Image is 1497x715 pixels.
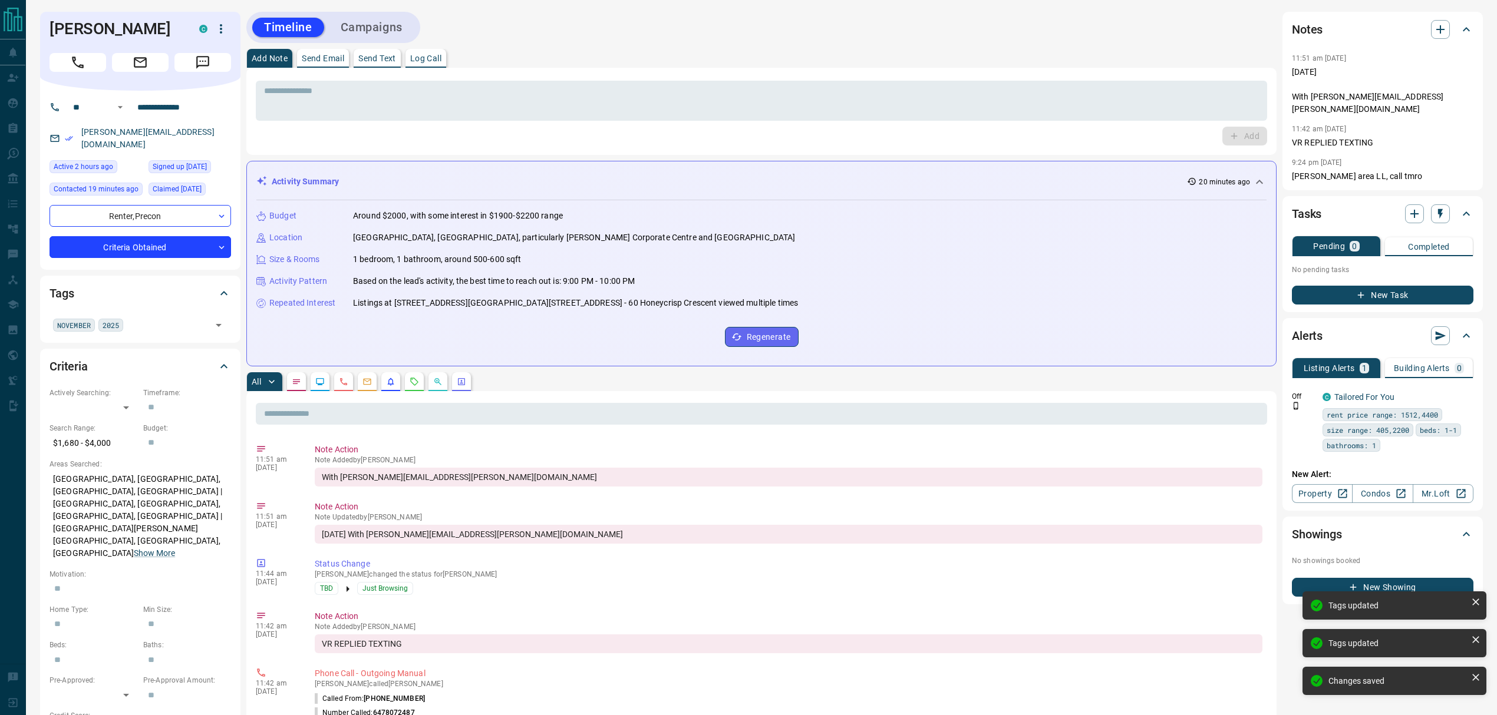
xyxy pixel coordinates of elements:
svg: Opportunities [433,377,443,386]
span: Just Browsing [362,582,408,594]
p: 9:24 pm [DATE] [1292,158,1342,167]
p: 1 bedroom, 1 bathroom, around 500-600 sqft [353,253,522,266]
span: [PHONE_NUMBER] [364,694,425,703]
p: VR REPLIED TEXTING [1292,137,1473,149]
a: Mr.Loft [1413,484,1473,503]
p: Log Call [410,54,441,62]
div: Criteria Obtained [50,236,231,258]
p: Activity Summary [272,176,339,188]
div: Notes [1292,15,1473,44]
p: [DATE] With [PERSON_NAME][EMAIL_ADDRESS][PERSON_NAME][DOMAIN_NAME] [1292,66,1473,115]
svg: Listing Alerts [386,377,395,386]
p: Location [269,231,302,244]
p: Off [1292,391,1315,402]
button: Regenerate [725,327,799,347]
p: Status Change [315,558,1262,570]
p: [DATE] [256,521,297,529]
div: VR REPLIED TEXTING [315,634,1262,653]
a: [PERSON_NAME][EMAIL_ADDRESS][DOMAIN_NAME] [81,127,215,149]
div: Criteria [50,352,231,380]
p: 11:42 am [256,679,297,687]
svg: Push Notification Only [1292,402,1300,410]
span: TBD [320,582,333,594]
p: 11:51 am [DATE] [1292,54,1346,62]
a: Property [1292,484,1353,503]
p: Send Text [358,54,396,62]
p: No showings booked [1292,555,1473,566]
p: [GEOGRAPHIC_DATA], [GEOGRAPHIC_DATA], particularly [PERSON_NAME] Corporate Centre and [GEOGRAPHIC... [353,231,796,244]
div: Tags updated [1328,601,1466,610]
p: Home Type: [50,604,137,615]
div: Tags [50,279,231,307]
span: rent price range: 1512,4400 [1327,409,1438,421]
p: Budget: [143,423,231,433]
span: bathrooms: 1 [1327,439,1376,451]
h2: Alerts [1292,326,1323,345]
p: Search Range: [50,423,137,433]
span: Claimed [DATE] [153,183,202,195]
button: Open [210,317,227,333]
span: beds: 1-1 [1420,424,1457,436]
p: $1,680 - $4,000 [50,433,137,453]
p: All [252,378,261,386]
p: Listings at [STREET_ADDRESS][GEOGRAPHIC_DATA][STREET_ADDRESS] - 60 Honeycrisp Crescent viewed mul... [353,297,798,309]
span: Active 2 hours ago [54,161,113,173]
p: Motivation: [50,569,231,580]
h2: Notes [1292,20,1323,39]
p: [PERSON_NAME] called [PERSON_NAME] [315,680,1262,688]
div: Tags updated [1328,638,1466,648]
p: Add Note [252,54,288,62]
div: Renter , Precon [50,205,231,227]
p: Repeated Interest [269,297,335,309]
button: New Task [1292,286,1473,304]
p: Pre-Approval Amount: [143,675,231,686]
p: [DATE] [256,578,297,586]
a: Condos [1352,484,1413,503]
p: Note Action [315,501,1262,513]
span: Call [50,53,106,72]
span: Contacted 19 minutes ago [54,183,139,195]
p: Based on the lead's activity, the best time to reach out is: 9:00 PM - 10:00 PM [353,275,635,287]
p: Phone Call - Outgoing Manual [315,667,1262,680]
div: [DATE] With [PERSON_NAME][EMAIL_ADDRESS][PERSON_NAME][DOMAIN_NAME] [315,525,1262,544]
p: Listing Alerts [1304,364,1355,372]
p: Note Action [315,610,1262,623]
button: Timeline [252,18,324,37]
p: 1 [1362,364,1367,372]
h2: Criteria [50,357,88,376]
span: size range: 405,2200 [1327,424,1409,436]
p: [GEOGRAPHIC_DATA], [GEOGRAPHIC_DATA], [GEOGRAPHIC_DATA], [GEOGRAPHIC_DATA] | [GEOGRAPHIC_DATA], [... [50,469,231,563]
p: [DATE] [256,687,297,696]
div: With [PERSON_NAME][EMAIL_ADDRESS][PERSON_NAME][DOMAIN_NAME] [315,468,1262,486]
div: Tasks [1292,200,1473,228]
svg: Requests [410,377,419,386]
p: 20 minutes ago [1199,177,1250,187]
div: Activity Summary20 minutes ago [256,171,1267,193]
p: Pending [1313,242,1345,250]
p: No pending tasks [1292,261,1473,279]
p: Min Size: [143,604,231,615]
p: Note Updated by [PERSON_NAME] [315,513,1262,521]
p: Actively Searching: [50,388,137,398]
button: Show More [134,547,175,560]
svg: Email Verified [65,134,73,143]
p: Send Email [302,54,344,62]
p: Building Alerts [1394,364,1450,372]
p: Timeframe: [143,388,231,398]
p: Completed [1408,243,1450,251]
svg: Calls [339,377,348,386]
p: Activity Pattern [269,275,327,287]
p: [PERSON_NAME] area LL, call tmro [1292,170,1473,183]
p: Size & Rooms [269,253,320,266]
p: 11:42 am [DATE] [1292,125,1346,133]
div: Alerts [1292,322,1473,350]
p: 11:42 am [256,622,297,630]
span: Signed up [DATE] [153,161,207,173]
p: Budget [269,210,296,222]
svg: Lead Browsing Activity [315,377,325,386]
p: Pre-Approved: [50,675,137,686]
p: 11:51 am [256,512,297,521]
p: [DATE] [256,630,297,638]
span: 2025 [103,319,119,331]
p: Around $2000, with some interest in $1900-$2200 range [353,210,563,222]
